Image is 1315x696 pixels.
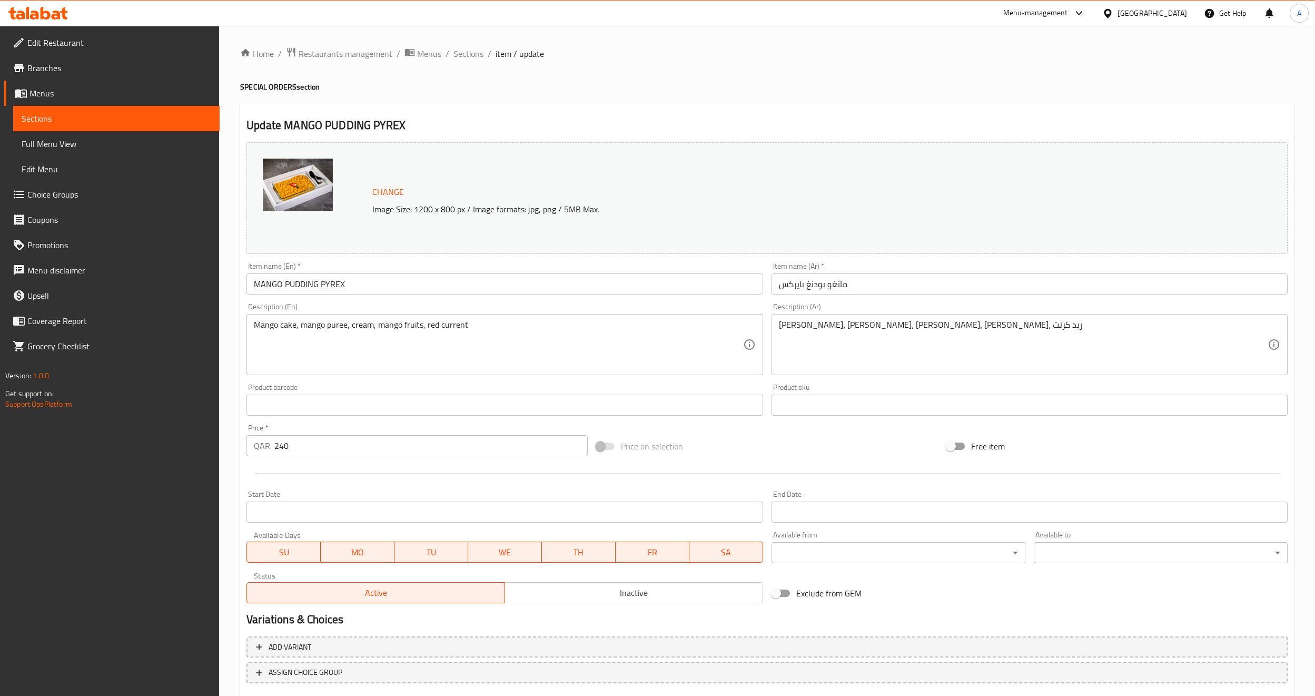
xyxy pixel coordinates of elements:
li: / [488,47,491,60]
span: Coverage Report [27,315,211,327]
span: TH [546,545,611,560]
span: Grocery Checklist [27,340,211,352]
a: Edit Menu [13,156,220,182]
li: / [278,47,282,60]
span: Choice Groups [27,188,211,201]
span: Add variant [269,641,311,654]
input: Please enter price [274,435,588,456]
h2: Variations & Choices [246,612,1288,628]
a: Branches [4,55,220,81]
span: Menus [417,47,441,60]
span: MO [325,545,390,560]
input: Enter name En [246,273,763,295]
span: Upsell [27,289,211,302]
span: Edit Restaurant [27,36,211,49]
span: Get support on: [5,387,54,400]
span: Price on selection [621,440,683,453]
a: Grocery Checklist [4,334,220,359]
button: FR [616,542,689,563]
a: Upsell [4,283,220,308]
a: Menus [404,47,441,61]
h4: SPECIAL ORDERS section [240,82,1294,92]
button: SU [246,542,321,563]
span: item / update [496,47,544,60]
button: TU [394,542,468,563]
span: FR [620,545,685,560]
p: Image Size: 1200 x 800 px / Image formats: jpg, png / 5MB Max. [368,203,1124,215]
nav: breadcrumb [240,47,1294,61]
button: Change [368,181,408,203]
a: Coverage Report [4,308,220,334]
span: Promotions [27,239,211,251]
span: Inactive [509,585,759,601]
div: ​ [772,542,1025,563]
input: Enter name Ar [772,273,1288,295]
div: ​ [1034,542,1288,563]
textarea: Mango cake, mango puree, cream, mango fruits, red current [254,320,743,370]
li: / [397,47,400,60]
a: Edit Restaurant [4,30,220,55]
div: [GEOGRAPHIC_DATA] [1118,7,1187,19]
a: Choice Groups [4,182,220,207]
a: Coupons [4,207,220,232]
a: Menu disclaimer [4,258,220,283]
span: Version: [5,369,31,383]
button: MO [321,542,394,563]
h2: Update MANGO PUDDING PYREX [246,117,1288,133]
span: SU [251,545,317,560]
span: Menus [29,87,211,100]
a: Restaurants management [286,47,392,61]
button: Inactive [505,582,763,603]
span: TU [399,545,464,560]
span: Change [372,184,404,200]
span: Free item [971,440,1005,453]
button: SA [689,542,763,563]
textarea: [PERSON_NAME]، [PERSON_NAME]، [PERSON_NAME]، [PERSON_NAME]، ريد كرنت [779,320,1268,370]
img: mmw_638762359666436258 [263,159,333,211]
span: Full Menu View [22,138,211,150]
button: Active [246,582,505,603]
button: ASSIGN CHOICE GROUP [246,662,1288,683]
a: Sections [13,106,220,131]
a: Promotions [4,232,220,258]
li: / [446,47,449,60]
input: Please enter product sku [772,395,1288,416]
span: Sections [22,112,211,125]
span: Exclude from GEM [796,587,862,600]
a: Full Menu View [13,131,220,156]
span: Active [251,585,501,601]
span: A [1297,7,1301,19]
span: Branches [27,62,211,74]
a: Sections [453,47,483,60]
span: WE [472,545,538,560]
p: QAR [254,439,270,452]
a: Home [240,47,274,60]
input: Please enter product barcode [246,395,763,416]
button: WE [468,542,542,563]
a: Menus [4,81,220,106]
span: SA [694,545,759,560]
span: Restaurants management [299,47,392,60]
button: Add variant [246,636,1288,658]
span: Coupons [27,213,211,226]
span: Menu disclaimer [27,264,211,277]
span: Edit Menu [22,163,211,175]
div: Menu-management [1003,7,1068,19]
span: ASSIGN CHOICE GROUP [269,666,342,679]
span: 1.0.0 [33,369,49,383]
button: TH [542,542,616,563]
a: Support.OpsPlatform [5,397,72,411]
